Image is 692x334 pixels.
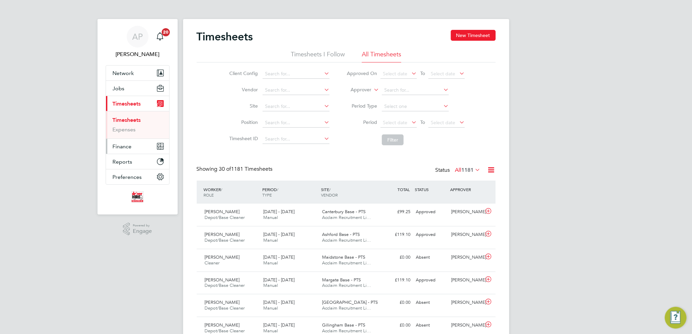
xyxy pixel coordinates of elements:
a: Timesheets [113,117,141,123]
span: Depot/Base Cleaner [205,282,245,288]
span: 1181 Timesheets [219,166,273,172]
span: Acclaim Recruitment Li… [322,260,371,266]
span: Andrew Padgett [106,50,170,58]
div: [PERSON_NAME] [448,229,484,240]
span: [PERSON_NAME] [205,322,240,328]
h2: Timesheets [197,30,253,43]
div: Showing [197,166,274,173]
span: Select date [383,119,407,126]
div: [PERSON_NAME] [448,252,484,263]
div: £99.25 [378,206,413,218]
span: [PERSON_NAME] [205,299,240,305]
button: New Timesheet [451,30,496,41]
span: Manual [263,215,278,220]
input: Search for... [263,134,330,144]
a: Powered byEngage [123,223,152,236]
span: Manual [263,237,278,243]
span: Gillingham Base - PTS [322,322,365,328]
div: Absent [413,297,449,308]
input: Search for... [263,69,330,79]
a: AP[PERSON_NAME] [106,26,170,58]
span: 30 of [219,166,231,172]
span: Ashford Base - PTS [322,231,360,237]
label: Period Type [347,103,377,109]
button: Network [106,66,169,80]
div: Absent [413,320,449,331]
div: [PERSON_NAME] [448,206,484,218]
span: Network [113,70,134,76]
div: £0.00 [378,297,413,308]
span: Finance [113,143,132,150]
span: / [277,187,278,192]
a: 20 [153,26,167,48]
span: Timesheets [113,100,141,107]
li: Timesheets I Follow [291,50,345,62]
span: TOTAL [398,187,410,192]
label: Vendor [227,87,258,93]
div: WORKER [202,183,261,201]
span: Select date [431,119,455,126]
span: Select date [383,71,407,77]
nav: Main navigation [97,19,178,215]
div: Status [436,166,482,175]
span: Depot/Base Cleaner [205,237,245,243]
button: Jobs [106,81,169,96]
span: [DATE] - [DATE] [263,277,295,283]
span: [PERSON_NAME] [205,209,240,215]
input: Select one [382,102,449,111]
span: Acclaim Recruitment Li… [322,305,371,311]
div: £119.10 [378,229,413,240]
span: Manual [263,282,278,288]
label: Client Config [227,70,258,76]
span: [PERSON_NAME] [205,231,240,237]
span: Acclaim Recruitment Li… [322,328,371,334]
button: Engage Resource Center [665,307,687,329]
button: Finance [106,139,169,154]
span: [PERSON_NAME] [205,277,240,283]
div: APPROVER [448,183,484,196]
span: Depot/Base Cleaner [205,305,245,311]
div: Timesheets [106,111,169,138]
span: Cleaner [205,260,220,266]
span: / [329,187,331,192]
span: [DATE] - [DATE] [263,209,295,215]
span: Manual [263,305,278,311]
span: To [418,118,427,127]
div: PERIOD [261,183,319,201]
button: Reports [106,154,169,169]
span: Maidstone Base - PTS [322,254,365,260]
li: All Timesheets [362,50,401,62]
span: Depot/Base Cleaner [205,328,245,334]
span: [GEOGRAPHIC_DATA] - PTS [322,299,378,305]
div: SITE [319,183,378,201]
span: Acclaim Recruitment Li… [322,237,371,243]
div: Absent [413,252,449,263]
span: / [221,187,223,192]
span: Manual [263,260,278,266]
span: 20 [162,28,170,36]
span: ROLE [204,192,214,198]
span: Acclaim Recruitment Li… [322,215,371,220]
span: Preferences [113,174,142,180]
div: Approved [413,275,449,286]
div: [PERSON_NAME] [448,320,484,331]
img: acclaim-logo-retina.png [131,191,144,202]
a: Go to home page [106,191,170,202]
div: STATUS [413,183,449,196]
span: Depot/Base Cleaner [205,215,245,220]
span: TYPE [262,192,272,198]
div: £0.00 [378,252,413,263]
span: To [418,69,427,78]
input: Search for... [263,102,330,111]
span: [DATE] - [DATE] [263,322,295,328]
div: Approved [413,206,449,218]
a: Expenses [113,126,136,133]
div: £119.10 [378,275,413,286]
label: All [455,167,481,173]
span: [PERSON_NAME] [205,254,240,260]
button: Timesheets [106,96,169,111]
span: [DATE] - [DATE] [263,231,295,237]
span: Margate Base - PTS [322,277,361,283]
input: Search for... [263,86,330,95]
span: [DATE] - [DATE] [263,254,295,260]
